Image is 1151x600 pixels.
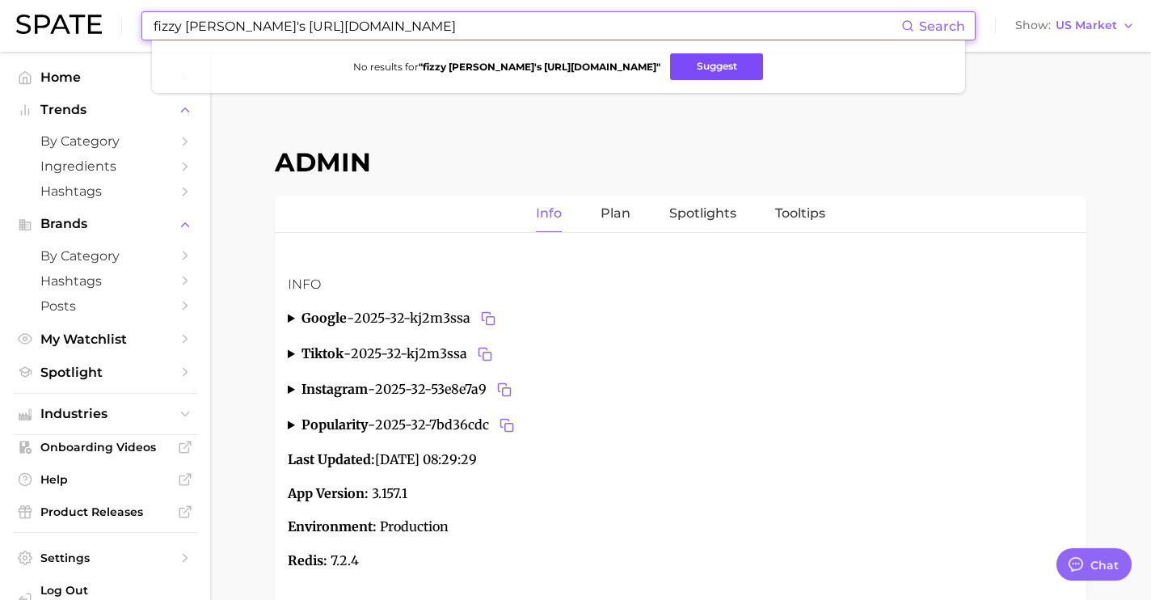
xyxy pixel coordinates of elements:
[40,440,170,454] span: Onboarding Videos
[288,378,1073,401] summary: instagram-2025-32-53e8e7a9Copy 2025-32-53e8e7a9 to clipboard
[288,518,377,535] strong: Environment:
[670,53,763,80] button: Suggest
[13,212,197,236] button: Brands
[474,343,496,365] button: Copy 2025-32-kj2m3ssa to clipboard
[375,414,518,437] span: 2025-32-7bd36cdc
[1056,21,1117,30] span: US Market
[344,345,351,361] span: -
[351,343,496,365] span: 2025-32-kj2m3ssa
[13,435,197,459] a: Onboarding Videos
[288,551,1073,572] p: 7.2.4
[13,294,197,319] a: Posts
[375,378,516,401] span: 2025-32-53e8e7a9
[40,103,170,117] span: Trends
[13,243,197,268] a: by Category
[301,381,368,397] strong: instagram
[13,129,197,154] a: by Category
[775,196,825,232] a: Tooltips
[301,310,347,326] strong: google
[368,416,375,433] span: -
[353,61,660,73] span: No results for
[1011,15,1139,36] button: ShowUS Market
[13,65,197,90] a: Home
[288,517,1073,538] p: Production
[601,196,630,232] a: Plan
[288,307,1073,330] summary: google-2025-32-kj2m3ssaCopy 2025-32-kj2m3ssa to clipboard
[536,196,562,232] a: Info
[40,217,170,231] span: Brands
[13,500,197,524] a: Product Releases
[40,184,170,199] span: Hashtags
[40,298,170,314] span: Posts
[40,248,170,264] span: by Category
[40,505,170,519] span: Product Releases
[16,15,102,34] img: SPATE
[288,552,327,568] strong: Redis:
[368,381,375,397] span: -
[288,275,1073,294] h3: Info
[495,414,518,437] button: Copy 2025-32-7bd36cdc to clipboard
[288,450,1073,471] p: [DATE] 08:29:29
[40,472,170,487] span: Help
[13,467,197,492] a: Help
[288,343,1073,365] summary: tiktok-2025-32-kj2m3ssaCopy 2025-32-kj2m3ssa to clipboard
[40,70,170,85] span: Home
[40,583,184,598] span: Log Out
[40,273,170,289] span: Hashtags
[13,327,197,352] a: My Watchlist
[919,19,965,34] span: Search
[13,402,197,426] button: Industries
[40,332,170,347] span: My Watchlist
[288,451,375,467] strong: Last Updated:
[1015,21,1051,30] span: Show
[354,307,500,330] span: 2025-32-kj2m3ssa
[13,179,197,204] a: Hashtags
[40,407,170,421] span: Industries
[301,345,344,361] strong: tiktok
[477,307,500,330] button: Copy 2025-32-kj2m3ssa to clipboard
[40,133,170,149] span: by Category
[493,378,516,401] button: Copy 2025-32-53e8e7a9 to clipboard
[669,196,736,232] a: Spotlights
[152,12,901,40] input: Search here for a brand, industry, or ingredient
[13,360,197,385] a: Spotlight
[347,310,354,326] span: -
[13,546,197,570] a: Settings
[13,98,197,122] button: Trends
[40,158,170,174] span: Ingredients
[275,146,1086,178] h1: Admin
[419,61,660,73] strong: " fizzy [PERSON_NAME]'s [URL][DOMAIN_NAME] "
[301,416,368,433] strong: popularity
[40,551,170,565] span: Settings
[288,484,1073,505] p: 3.157.1
[40,365,170,380] span: Spotlight
[13,154,197,179] a: Ingredients
[288,414,1073,437] summary: popularity-2025-32-7bd36cdcCopy 2025-32-7bd36cdc to clipboard
[288,485,369,501] strong: App Version:
[13,268,197,294] a: Hashtags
